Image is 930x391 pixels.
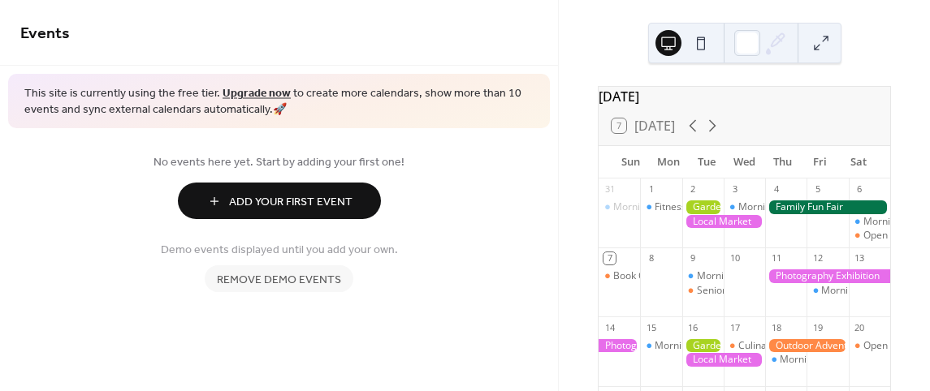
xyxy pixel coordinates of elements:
[729,252,741,264] div: 10
[650,146,688,178] div: Mon
[613,269,707,283] div: Book Club Gathering
[603,183,616,195] div: 31
[763,146,802,178] div: Thu
[687,146,725,178] div: Tue
[849,215,890,229] div: Morning Yoga Bliss
[854,183,866,195] div: 6
[821,284,908,298] div: Morning Yoga Bliss
[599,269,640,283] div: Book Club Gathering
[603,252,616,264] div: 7
[811,321,824,333] div: 19
[802,146,840,178] div: Fri
[178,183,381,219] button: Add Your First Event
[811,183,824,195] div: 5
[738,339,841,353] div: Culinary Cooking Class
[640,339,681,353] div: Morning Yoga Bliss
[613,200,700,214] div: Morning Yoga Bliss
[770,321,782,333] div: 18
[645,183,657,195] div: 1
[697,284,782,298] div: Seniors' Social Tea
[687,183,699,195] div: 2
[765,339,849,353] div: Outdoor Adventure Day
[770,252,782,264] div: 11
[687,321,699,333] div: 16
[20,18,70,49] span: Events
[811,252,824,264] div: 12
[682,353,766,367] div: Local Market
[854,321,866,333] div: 20
[854,252,866,264] div: 13
[765,353,807,367] div: Morning Yoga Bliss
[682,269,724,283] div: Morning Yoga Bliss
[24,86,534,118] span: This site is currently using the free tier. to create more calendars, show more than 10 events an...
[738,200,825,214] div: Morning Yoga Bliss
[765,200,890,214] div: Family Fun Fair
[640,200,681,214] div: Fitness Bootcamp
[687,252,699,264] div: 9
[807,284,848,298] div: Morning Yoga Bliss
[645,321,657,333] div: 15
[20,183,538,219] a: Add Your First Event
[682,200,724,214] div: Gardening Workshop
[682,339,724,353] div: Gardening Workshop
[612,146,650,178] div: Sun
[682,215,766,229] div: Local Market
[729,183,741,195] div: 3
[770,183,782,195] div: 4
[765,269,890,283] div: Photography Exhibition
[729,321,741,333] div: 17
[849,229,890,243] div: Open Mic Night
[725,146,763,178] div: Wed
[655,200,735,214] div: Fitness Bootcamp
[724,339,765,353] div: Culinary Cooking Class
[849,339,890,353] div: Open Mic Night
[161,242,398,259] span: Demo events displayed until you add your own.
[780,353,867,367] div: Morning Yoga Bliss
[724,200,765,214] div: Morning Yoga Bliss
[205,265,353,292] button: Remove demo events
[217,272,341,289] span: Remove demo events
[229,194,353,211] span: Add Your First Event
[697,269,784,283] div: Morning Yoga Bliss
[603,321,616,333] div: 14
[682,284,724,298] div: Seniors' Social Tea
[599,200,640,214] div: Morning Yoga Bliss
[645,252,657,264] div: 8
[655,339,742,353] div: Morning Yoga Bliss
[20,154,538,171] span: No events here yet. Start by adding your first one!
[839,146,877,178] div: Sat
[599,339,640,353] div: Photography Exhibition
[223,83,291,105] a: Upgrade now
[599,87,890,106] div: [DATE]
